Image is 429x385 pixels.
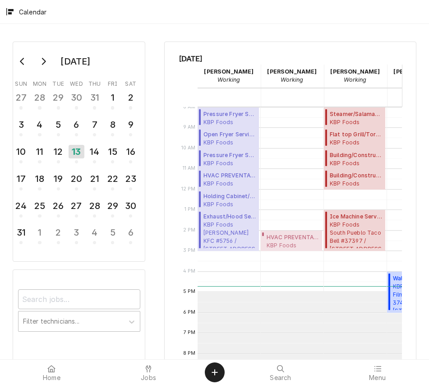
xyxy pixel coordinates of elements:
[122,77,140,88] th: Saturday
[324,128,386,148] div: [Service] Flat top Grill/Tortilla/ Panini KBP Foods Cheyenne Meadows Taco Bell #37399 / 745 Cheye...
[69,91,83,104] div: 30
[281,76,303,83] em: Working
[106,172,120,186] div: 22
[203,139,256,146] span: KBP Foods [PERSON_NAME] KFC #5252 / [STREET_ADDRESS][PERSON_NAME][US_STATE]
[106,226,120,239] div: 5
[181,227,198,234] span: 2 PM
[14,118,28,131] div: 3
[369,374,386,381] span: Menu
[32,199,46,213] div: 25
[51,118,65,131] div: 5
[330,130,383,139] span: Flat top Grill/Tortilla/ Panini ( Past Due )
[12,77,30,88] th: Sunday
[88,172,101,186] div: 21
[329,362,425,383] a: Menu
[330,172,383,180] span: Building/Construction Service ( Past Due )
[106,145,120,158] div: 15
[198,190,259,210] div: Holding Cabinet/Warmer Service(Active)KBP Foods[PERSON_NAME] KFC #5756 / [STREET_ADDRESS][US_STATE]
[86,77,104,88] th: Thursday
[330,68,380,75] strong: [PERSON_NAME]
[32,226,46,239] div: 1
[69,118,83,131] div: 6
[179,144,198,152] span: 10 AM
[181,329,198,336] span: 7 PM
[330,118,383,125] span: KBP Foods Source Center Taco Bell # 37413 / [STREET_ADDRESS][US_STATE][US_STATE]
[330,221,383,248] span: KBP Foods South Pueblo Taco Bell #37397 / [STREET_ADDRESS][US_STATE]
[324,128,386,148] div: Flat top Grill/Tortilla/ Panini(Past Due)KBP Foods[PERSON_NAME] Taco Bell #37399 / [STREET_ADDRES...
[106,91,120,104] div: 1
[180,165,198,172] span: 11 AM
[124,91,138,104] div: 2
[14,145,28,158] div: 10
[182,206,198,213] span: 1 PM
[88,199,101,213] div: 28
[203,151,256,159] span: Pressure Fryer Service ( Parts Needed/Research )
[49,77,67,88] th: Tuesday
[181,247,198,254] span: 3 PM
[104,77,122,88] th: Friday
[203,159,256,167] span: KBP Foods [PERSON_NAME] KFC # 5253 / [STREET_ADDRESS][PERSON_NAME][US_STATE]
[203,110,256,118] span: Pressure Fryer Service ( Finalized )
[14,91,28,104] div: 27
[14,199,28,213] div: 24
[181,288,198,295] span: 5 PM
[51,172,65,186] div: 19
[181,309,198,316] span: 6 PM
[14,226,28,239] div: 31
[69,172,83,186] div: 20
[124,118,138,131] div: 9
[181,124,198,131] span: 9 AM
[203,172,256,180] span: HVAC PREVENTATIVE MAINTENANCE ( Finalized )
[69,145,84,158] div: 13
[203,180,256,187] span: KBP Foods [PERSON_NAME] KFC # 5253 / [STREET_ADDRESS][PERSON_NAME][US_STATE]
[4,362,100,383] a: Home
[14,172,28,186] div: 17
[179,186,198,193] span: 12 PM
[198,148,259,169] div: [Service] Pressure Fryer Service KBP Foods Clark Ln KFC # 5253 / 3212 Clark Ln, Columbia, Missour...
[51,199,65,213] div: 26
[32,91,46,104] div: 28
[205,362,225,382] button: Create Object
[198,107,259,128] div: [Service] Pressure Fryer Service KBP Foods Worley KFC #5252 / 2004 W. Worley St, Columbia, Missou...
[101,362,197,383] a: Jobs
[233,362,329,383] a: Search
[203,118,256,125] span: KBP Foods [PERSON_NAME] KFC #5252 / [STREET_ADDRESS][PERSON_NAME][US_STATE]
[124,172,138,186] div: 23
[324,148,386,169] div: Building/Construction Service(Past Due)KBP Foods[PERSON_NAME] Taco Bell #37399 / [STREET_ADDRESS]...
[330,151,383,159] span: Building/Construction Service ( Past Due )
[32,145,46,158] div: 11
[43,374,60,381] span: Home
[330,139,383,146] span: KBP Foods [PERSON_NAME] Taco Bell #37399 / [STREET_ADDRESS][PERSON_NAME][US_STATE][US_STATE]
[324,210,386,251] div: Ice Machine Service(Past Due)KBP FoodsSouth Pueblo Taco Bell #37397 / [STREET_ADDRESS][US_STATE]
[198,210,259,251] div: [Service] Exhaust/Hood Service KBP Foods Moberly KFC #5756 / 533 US-24 East, Moberly, Missouri 65...
[330,159,383,167] span: KBP Foods [PERSON_NAME] Taco Bell #37399 / [STREET_ADDRESS][PERSON_NAME][US_STATE][US_STATE]
[124,145,138,158] div: 16
[198,128,259,148] div: Open Fryer Service(Finalized)KBP Foods[PERSON_NAME] KFC #5252 / [STREET_ADDRESS][PERSON_NAME][US_...
[261,231,323,251] div: HVAC PREVENTATIVE MAINTENANCE(Cancelled)KBP FoodsKeokuk Taco Bell # 36533 / [STREET_ADDRESS][US_S...
[18,289,140,309] input: Search jobs...
[261,231,323,251] div: [Service] HVAC PREVENTATIVE MAINTENANCE KBP Foods Keokuk Taco Bell # 36533 / 3356 Main St, Keokuk...
[67,77,85,88] th: Wednesday
[106,199,120,213] div: 29
[344,76,366,83] em: Working
[181,103,198,111] span: 8 AM
[181,350,198,357] span: 8 PM
[270,374,291,381] span: Search
[267,68,317,75] strong: [PERSON_NAME]
[88,91,101,104] div: 31
[324,148,386,169] div: [Service] Building/Construction Service KBP Foods Cheyenne Meadows Taco Bell #37399 / 745 Cheyenn...
[88,145,101,158] div: 14
[203,192,256,200] span: Holding Cabinet/Warmer Service ( Active )
[324,65,387,87] div: Izaia Bain - Working
[69,226,83,239] div: 3
[106,118,120,131] div: 8
[88,118,101,131] div: 7
[69,199,83,213] div: 27
[198,190,259,210] div: [Service] Holding Cabinet/Warmer Service KBP Foods Moberly KFC #5756 / 533 US-24 East, Moberly, M...
[203,213,256,221] span: Exhaust/Hood Service ( Uninvoiced )
[32,118,46,131] div: 4
[330,110,383,118] span: Steamer/Salamander/Cheesemelter Service ( Past Due )
[13,42,145,262] div: Calendar Day Picker
[203,200,256,208] span: KBP Foods [PERSON_NAME] KFC #5756 / [STREET_ADDRESS][US_STATE]
[330,213,383,221] span: Ice Machine Service ( Past Due )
